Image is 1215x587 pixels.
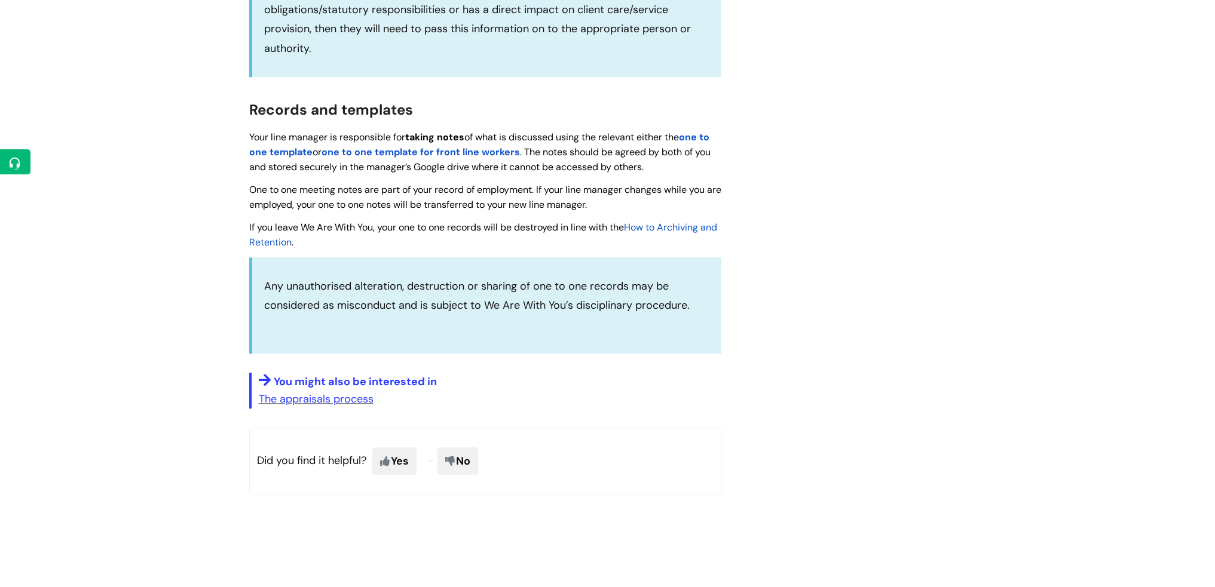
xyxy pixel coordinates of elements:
span: Yes [372,447,417,475]
span: No [437,447,478,475]
span: . The notes should be agreed by both of you and stored securely in the manager’s Google drive whe... [249,146,711,173]
p: Did you find it helpful? [249,428,721,494]
p: Any unauthorised alteration, destruction or sharing of one to one records may be considered as mi... [264,276,709,334]
strong: taking notes [405,131,464,143]
span: Your line manager is responsible for of what is discussed using the relevant either the [249,131,679,143]
span: One to one meeting notes are part of your record of employment. If your line manager changes whil... [249,183,721,211]
a: one to one template for front line workers [322,146,520,158]
span: You might also be interested in [274,374,437,389]
span: If you leave We Are With You, your one to one records will be destroyed in line with the [249,221,624,233]
span: Records and templates [249,100,413,119]
a: How to Archiving and Retention [249,221,717,248]
a: The appraisals process [259,392,374,406]
a: one to one template [249,131,709,158]
span: . [249,221,717,248]
span: or [313,146,322,158]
